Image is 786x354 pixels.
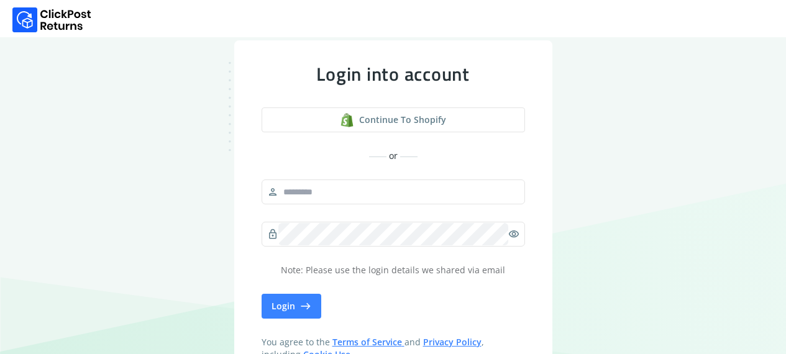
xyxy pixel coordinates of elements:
a: shopify logoContinue to shopify [262,107,525,132]
span: Continue to shopify [359,114,446,126]
div: or [262,150,525,162]
a: Terms of Service [332,336,404,348]
span: lock [267,225,278,243]
div: Login into account [262,63,525,85]
span: east [300,297,311,315]
img: Logo [12,7,91,32]
button: Login east [262,294,321,319]
p: Note: Please use the login details we shared via email [262,264,525,276]
a: Privacy Policy [423,336,482,348]
img: shopify logo [340,113,354,127]
span: visibility [508,225,519,243]
span: person [267,183,278,201]
button: Continue to shopify [262,107,525,132]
